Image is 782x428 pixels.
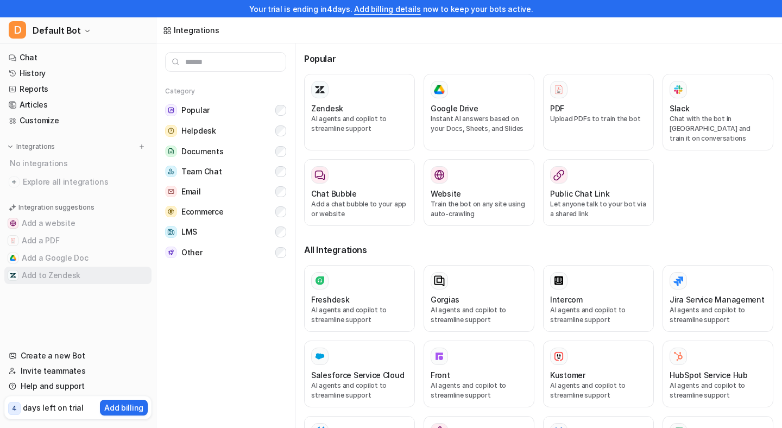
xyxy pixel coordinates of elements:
[181,166,222,177] span: Team Chat
[181,105,210,116] span: Popular
[354,4,421,14] a: Add billing details
[4,97,152,112] a: Articles
[543,265,654,332] button: IntercomAI agents and copilot to streamline support
[7,154,152,172] div: No integrations
[311,188,357,199] h3: Chat Bubble
[4,174,152,190] a: Explore all integrations
[4,232,152,249] button: Add a PDFAdd a PDF
[165,161,286,181] button: Team ChatTeam Chat
[311,381,408,400] p: AI agents and copilot to streamline support
[663,265,773,332] button: Jira Service ManagementAI agents and copilot to streamline support
[165,100,286,121] button: PopularPopular
[100,400,148,416] button: Add billing
[12,404,17,413] p: 4
[7,143,14,150] img: expand menu
[181,226,197,237] span: LMS
[424,341,534,407] button: FrontFrontAI agents and copilot to streamline support
[165,141,286,161] button: DocumentsDocuments
[23,402,84,413] p: days left on trial
[165,202,286,222] button: EcommerceEcommerce
[304,341,415,407] button: Salesforce Service Cloud Salesforce Service CloudAI agents and copilot to streamline support
[434,85,445,95] img: Google Drive
[165,247,177,258] img: Other
[550,369,585,381] h3: Kustomer
[670,294,765,305] h3: Jira Service Management
[138,143,146,150] img: menu_add.svg
[431,294,459,305] h3: Gorgias
[18,203,94,212] p: Integration suggestions
[23,173,147,191] span: Explore all integrations
[431,305,527,325] p: AI agents and copilot to streamline support
[311,369,404,381] h3: Salesforce Service Cloud
[33,23,81,38] span: Default Bot
[431,199,527,219] p: Train the bot on any site using auto-crawling
[304,265,415,332] button: FreshdeskAI agents and copilot to streamline support
[424,159,534,226] button: WebsiteWebsiteTrain the bot on any site using auto-crawling
[104,402,143,413] p: Add billing
[670,369,748,381] h3: HubSpot Service Hub
[165,222,286,242] button: LMSLMS
[663,74,773,150] button: SlackSlackChat with the bot in [GEOGRAPHIC_DATA] and train it on conversations
[16,142,55,151] p: Integrations
[165,146,177,157] img: Documents
[4,113,152,128] a: Customize
[431,381,527,400] p: AI agents and copilot to streamline support
[165,226,177,238] img: LMS
[311,294,349,305] h3: Freshdesk
[314,351,325,362] img: Salesforce Service Cloud
[4,81,152,97] a: Reports
[165,125,177,137] img: Helpdesk
[304,243,773,256] h3: All Integrations
[673,83,684,96] img: Slack
[165,87,286,96] h5: Category
[165,181,286,202] button: EmailEmail
[165,206,177,217] img: Ecommerce
[10,272,16,279] img: Add to Zendesk
[4,267,152,284] button: Add to ZendeskAdd to Zendesk
[181,206,223,217] span: Ecommerce
[543,341,654,407] button: KustomerKustomerAI agents and copilot to streamline support
[553,351,564,362] img: Kustomer
[174,24,219,36] div: Integrations
[553,84,564,95] img: PDF
[543,159,654,226] button: Public Chat LinkLet anyone talk to your bot via a shared link
[543,74,654,150] button: PDFPDFUpload PDFs to train the bot
[550,305,647,325] p: AI agents and copilot to streamline support
[10,237,16,244] img: Add a PDF
[670,305,766,325] p: AI agents and copilot to streamline support
[4,215,152,232] button: Add a websiteAdd a website
[304,159,415,226] button: Chat BubbleAdd a chat bubble to your app or website
[4,50,152,65] a: Chat
[311,199,408,219] p: Add a chat bubble to your app or website
[311,114,408,134] p: AI agents and copilot to streamline support
[434,169,445,180] img: Website
[424,74,534,150] button: Google DriveGoogle DriveInstant AI answers based on your Docs, Sheets, and Slides
[4,348,152,363] a: Create a new Bot
[550,103,564,114] h3: PDF
[165,186,177,197] img: Email
[550,114,647,124] p: Upload PDFs to train the bot
[311,305,408,325] p: AI agents and copilot to streamline support
[165,242,286,262] button: OtherOther
[4,66,152,81] a: History
[4,141,58,152] button: Integrations
[165,121,286,141] button: HelpdeskHelpdesk
[434,351,445,362] img: Front
[550,199,647,219] p: Let anyone talk to your bot via a shared link
[431,188,461,199] h3: Website
[550,188,610,199] h3: Public Chat Link
[304,74,415,150] button: ZendeskAI agents and copilot to streamline support
[663,341,773,407] button: HubSpot Service HubHubSpot Service HubAI agents and copilot to streamline support
[670,114,766,143] p: Chat with the bot in [GEOGRAPHIC_DATA] and train it on conversations
[431,369,450,381] h3: Front
[10,220,16,226] img: Add a website
[181,186,201,197] span: Email
[4,379,152,394] a: Help and support
[165,104,177,116] img: Popular
[9,21,26,39] span: D
[4,249,152,267] button: Add a Google DocAdd a Google Doc
[424,265,534,332] button: GorgiasAI agents and copilot to streamline support
[431,103,478,114] h3: Google Drive
[550,294,583,305] h3: Intercom
[181,247,203,258] span: Other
